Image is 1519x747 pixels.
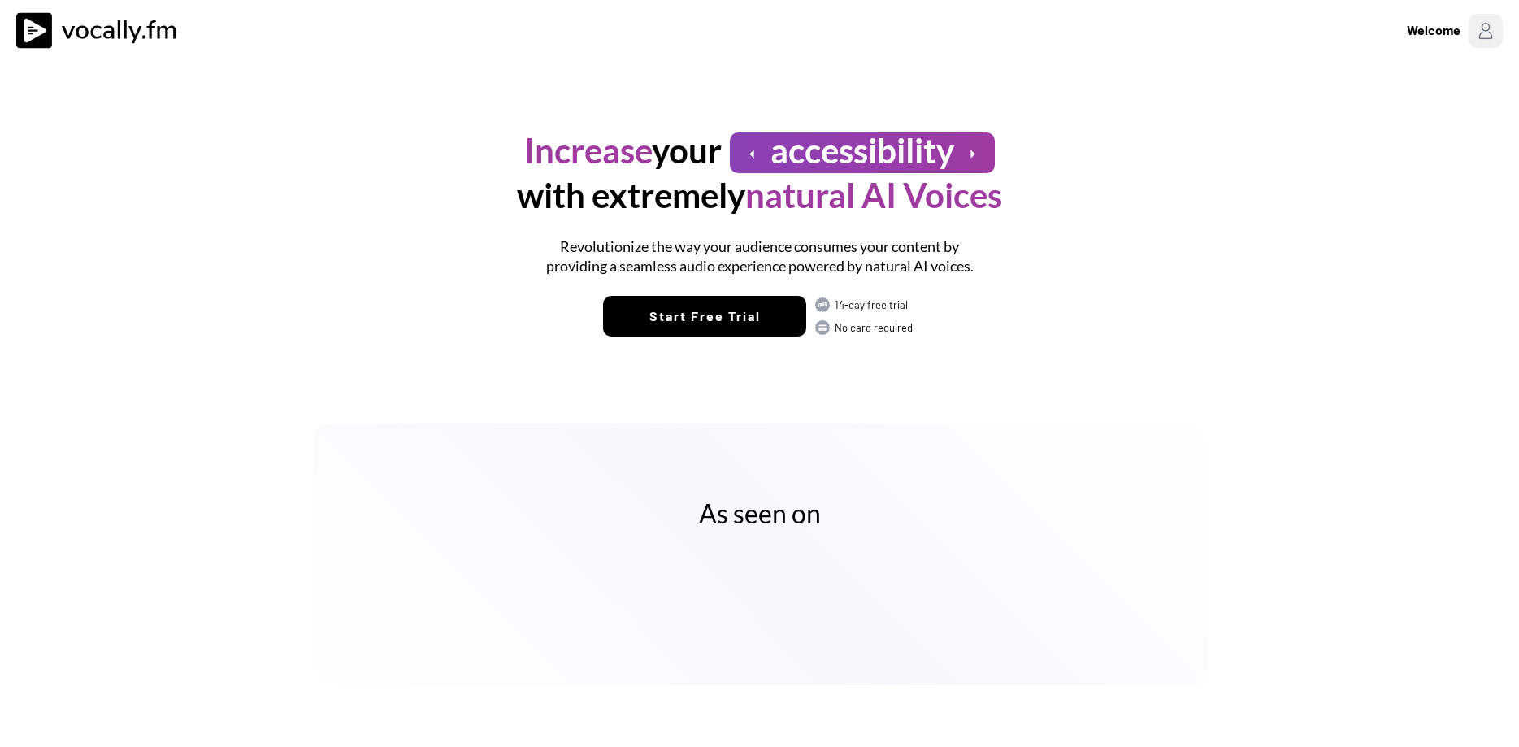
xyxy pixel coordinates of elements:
[383,527,521,665] img: yH5BAEAAAAALAAAAAABAAEAAAIBRAA7
[770,128,954,173] h1: accessibility
[1469,14,1503,48] img: Profile%20Placeholder.png
[745,175,1002,215] font: natural AI Voices
[366,497,1154,531] h2: As seen on
[588,527,726,665] img: yH5BAEAAAAALAAAAAABAAEAAAIBRAA7
[524,128,722,173] h1: your
[524,130,652,171] font: Increase
[814,297,831,313] img: FREE.svg
[517,173,1002,218] h1: with extremely
[603,296,806,337] button: Start Free Trial
[1407,20,1460,40] div: Welcome
[16,12,187,49] img: vocally%20logo.svg
[536,237,983,276] h1: Revolutionize the way your audience consumes your content by providing a seamless audio experienc...
[814,319,831,336] img: CARD.svg
[742,144,762,164] button: arrow_left
[835,297,916,312] div: 14-day free trial
[835,320,916,335] div: No card required
[793,527,931,665] img: yH5BAEAAAAALAAAAAABAAEAAAIBRAA7
[962,144,983,164] button: arrow_right
[998,567,1136,624] img: yH5BAEAAAAALAAAAAABAAEAAAIBRAA7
